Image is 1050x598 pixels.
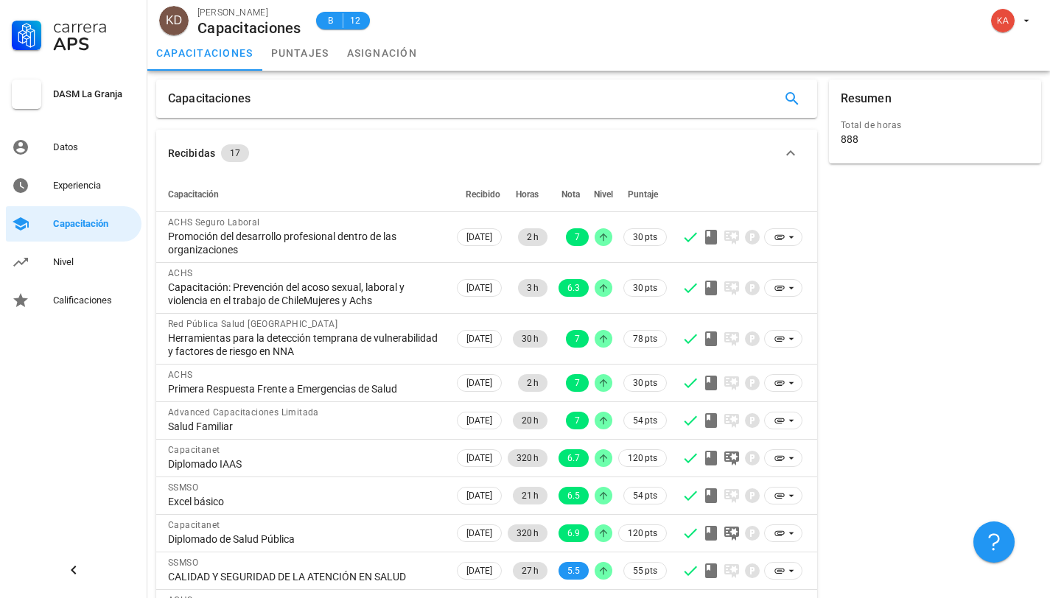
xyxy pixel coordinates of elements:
[522,562,539,580] span: 27 h
[53,256,136,268] div: Nivel
[168,457,442,471] div: Diplomado IAAS
[466,375,492,391] span: [DATE]
[522,487,539,504] span: 21 h
[633,281,657,295] span: 30 pts
[168,370,193,380] span: ACHS
[230,144,240,162] span: 17
[159,6,189,35] div: avatar
[325,13,337,28] span: B
[466,229,492,245] span: [DATE]
[6,168,141,203] a: Experiencia
[527,374,539,392] span: 2 h
[262,35,338,71] a: puntajes
[633,376,657,390] span: 30 pts
[168,532,442,546] div: Diplomado de Salud Pública
[168,80,251,118] div: Capacitaciones
[527,279,539,297] span: 3 h
[168,268,193,278] span: ACHS
[561,189,580,200] span: Nota
[522,412,539,429] span: 20 h
[550,177,592,212] th: Nota
[53,180,136,191] div: Experiencia
[168,281,442,307] div: Capacitación: Prevención del acoso sexual, laboral y violencia en el trabajo de ChileMujeres y Achs
[567,524,580,542] span: 6.9
[166,6,182,35] span: KD
[567,449,580,467] span: 6.7
[197,5,301,20] div: [PERSON_NAME]
[575,374,580,392] span: 7
[168,230,442,256] div: Promoción del desarrollo profesional dentro de las organizaciones
[53,18,136,35] div: Carrera
[197,20,301,36] div: Capacitaciones
[567,487,580,504] span: 6.5
[156,177,454,212] th: Capacitación
[168,420,442,433] div: Salud Familiar
[633,563,657,578] span: 55 pts
[168,482,198,493] span: SSMSO
[628,526,657,541] span: 120 pts
[168,331,442,358] div: Herramientas para la detección temprana de vulnerabilidad y factores de riesgo en NNA
[615,177,670,212] th: Puntaje
[633,230,657,245] span: 30 pts
[53,35,136,53] div: APS
[168,570,442,583] div: CALIDAD Y SEGURIDAD DE LA ATENCIÓN EN SALUD
[53,141,136,153] div: Datos
[168,445,220,455] span: Capacitanet
[466,450,492,466] span: [DATE]
[168,495,442,508] div: Excel básico
[841,118,1029,133] div: Total de horas
[168,319,337,329] span: Red Pública Salud [GEOGRAPHIC_DATA]
[454,177,505,212] th: Recibido
[522,330,539,348] span: 30 h
[633,413,657,428] span: 54 pts
[168,520,220,530] span: Capacitanet
[633,331,657,346] span: 78 pts
[466,331,492,347] span: [DATE]
[628,451,657,465] span: 120 pts
[633,488,657,503] span: 54 pts
[466,525,492,541] span: [DATE]
[841,133,858,146] div: 888
[349,13,361,28] span: 12
[466,189,500,200] span: Recibido
[575,330,580,348] span: 7
[6,245,141,280] a: Nivel
[991,9,1015,32] div: avatar
[168,407,319,418] span: Advanced Capacitaciones Limitada
[505,177,550,212] th: Horas
[517,449,539,467] span: 320 h
[594,189,613,200] span: Nivel
[466,412,492,429] span: [DATE]
[567,562,580,580] span: 5.5
[841,80,892,118] div: Resumen
[628,189,658,200] span: Puntaje
[53,218,136,230] div: Capacitación
[168,145,215,161] div: Recibidas
[156,130,817,177] button: Recibidas 17
[168,217,260,228] span: ACHS Seguro Laboral
[168,382,442,395] div: Primera Respuesta Frente a Emergencias de Salud
[466,488,492,504] span: [DATE]
[575,228,580,246] span: 7
[6,206,141,242] a: Capacitación
[517,524,539,542] span: 320 h
[338,35,427,71] a: asignación
[466,280,492,296] span: [DATE]
[53,295,136,306] div: Calificaciones
[168,189,219,200] span: Capacitación
[516,189,539,200] span: Horas
[53,88,136,100] div: DASM La Granja
[6,283,141,318] a: Calificaciones
[466,563,492,579] span: [DATE]
[592,177,615,212] th: Nivel
[567,279,580,297] span: 6.3
[147,35,262,71] a: capacitaciones
[575,412,580,429] span: 7
[168,557,198,568] span: SSMSO
[6,130,141,165] a: Datos
[527,228,539,246] span: 2 h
